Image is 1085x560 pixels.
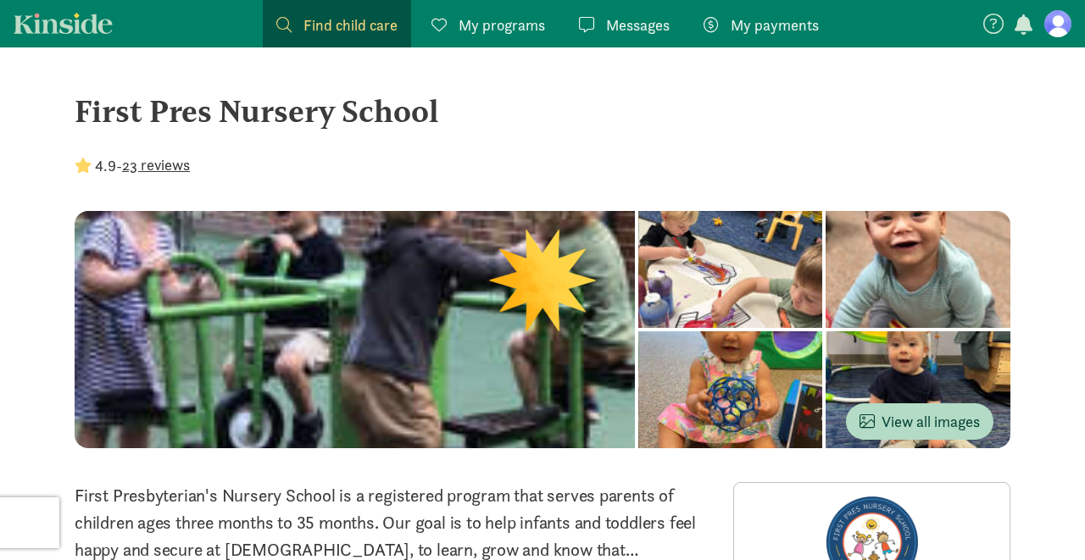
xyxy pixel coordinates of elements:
[75,88,1010,134] div: First Pres Nursery School
[75,154,190,177] div: -
[459,14,545,36] span: My programs
[606,14,670,36] span: Messages
[860,410,980,433] span: View all images
[731,14,819,36] span: My payments
[303,14,398,36] span: Find child care
[846,403,993,440] button: View all images
[122,153,190,176] button: 23 reviews
[14,13,113,34] a: Kinside
[95,156,116,175] strong: 4.9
